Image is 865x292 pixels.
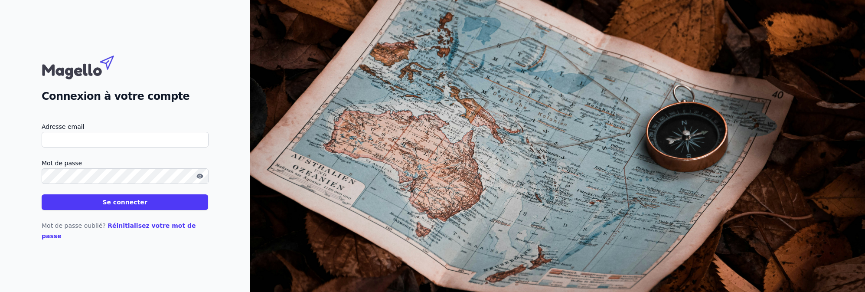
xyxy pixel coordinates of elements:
[42,194,208,210] button: Se connecter
[42,158,208,168] label: Mot de passe
[42,89,208,104] h2: Connexion à votre compte
[42,121,208,132] label: Adresse email
[42,220,208,241] p: Mot de passe oublié?
[42,222,196,240] a: Réinitialisez votre mot de passe
[42,51,133,82] img: Magello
